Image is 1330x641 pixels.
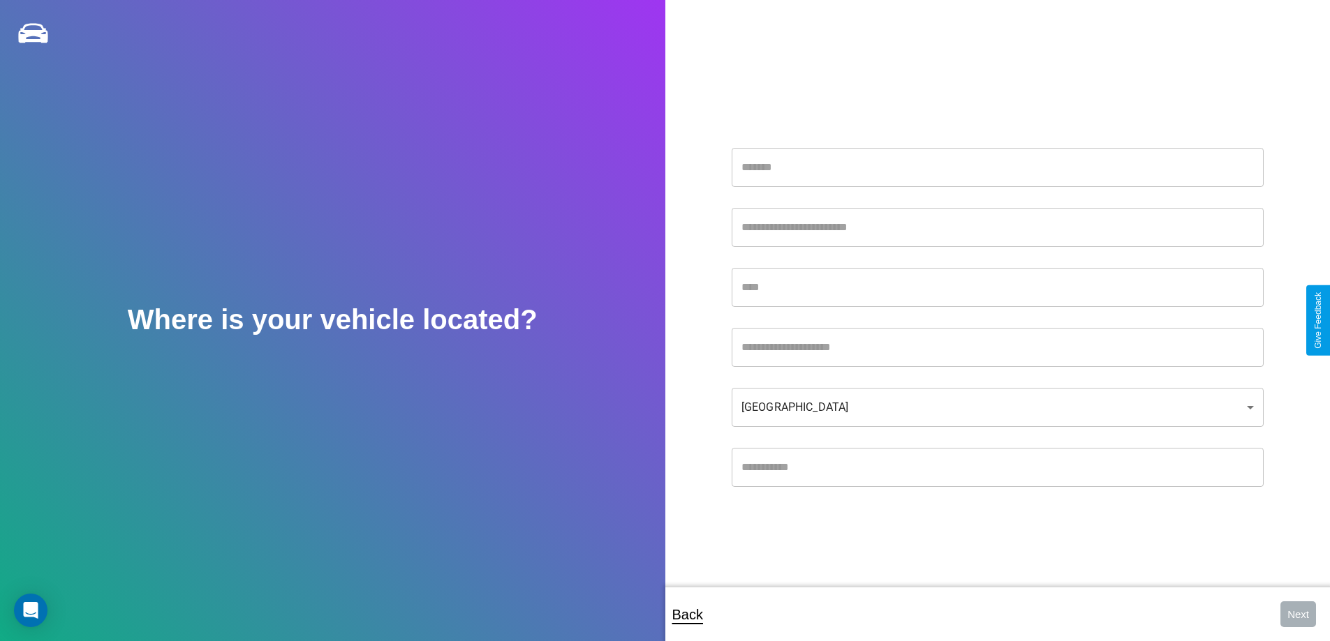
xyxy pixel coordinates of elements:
[1313,292,1323,349] div: Give Feedback
[1280,601,1316,627] button: Next
[672,602,703,627] p: Back
[128,304,538,335] h2: Where is your vehicle located?
[732,388,1264,427] div: [GEOGRAPHIC_DATA]
[14,594,47,627] div: Open Intercom Messenger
